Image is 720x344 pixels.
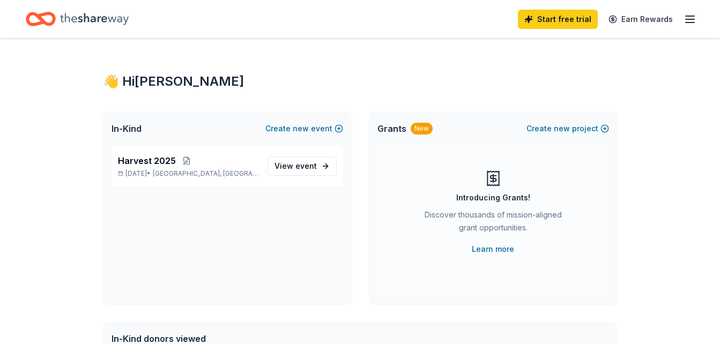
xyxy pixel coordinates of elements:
a: View event [268,156,337,176]
a: Earn Rewards [602,10,679,29]
div: Discover thousands of mission-aligned grant opportunities. [420,208,566,238]
a: Start free trial [518,10,598,29]
span: Harvest 2025 [118,154,176,167]
button: Createnewevent [265,122,343,135]
a: Home [26,6,129,32]
p: [DATE] • [118,169,259,178]
a: Learn more [472,243,514,256]
div: Introducing Grants! [456,191,530,204]
span: new [293,122,309,135]
span: new [554,122,570,135]
button: Createnewproject [526,122,609,135]
span: event [295,161,317,170]
span: View [274,160,317,173]
div: New [411,123,433,134]
span: In-Kind [112,122,142,135]
div: 👋 Hi [PERSON_NAME] [103,73,618,90]
span: [GEOGRAPHIC_DATA], [GEOGRAPHIC_DATA] [153,169,258,178]
span: Grants [377,122,406,135]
